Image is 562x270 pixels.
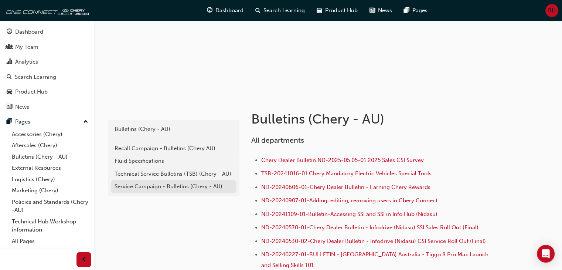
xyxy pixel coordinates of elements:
[9,151,91,163] a: Bulletins (Chery - AU)
[9,140,91,151] a: Aftersales (Chery)
[311,3,364,18] a: car-iconProduct Hub
[261,251,490,269] a: ND-20240227-01-BULLETIN - [GEOGRAPHIC_DATA] Australia - Tiggo 8 Pro Max Launch and Selling Skills...
[115,157,233,165] div: Fluid Specifications
[3,100,91,114] a: News
[7,44,12,51] span: people-icon
[7,74,12,81] span: search-icon
[207,6,212,15] span: guage-icon
[261,224,478,231] a: ND-20240530-01-Chery Dealer Bulletin - Infodrive (Nidasu) SSI Sales Roll Out (Final)
[9,174,91,185] a: Logistics (Chery)
[15,103,29,111] div: News
[3,24,91,115] button: DashboardMy TeamAnalyticsSearch LearningProduct HubNews
[15,88,48,96] div: Product Hub
[9,129,91,140] a: Accessories (Chery)
[7,29,12,36] span: guage-icon
[249,3,311,18] a: search-iconSearch Learning
[9,236,91,247] a: All Pages
[251,136,304,145] span: All departments
[15,43,38,51] div: My Team
[255,6,260,15] span: search-icon
[111,168,236,180] a: Technical Service Bulletins (TSB) (Chery - AU)
[111,123,236,136] a: Bulletins (Chery - AU)
[261,238,486,244] a: ND-20240530-02-Chery Dealer Bulletin - Infodrive (Nidasu) CSI Service Roll Out (Final)
[115,182,233,191] div: Service Campaign - Bulletins (Chery - AU)
[398,3,433,18] a: pages-iconPages
[15,73,56,81] div: Search Learning
[7,104,12,111] span: news-icon
[111,180,236,193] a: Service Campaign - Bulletins (Chery - AU)
[7,59,12,65] span: chart-icon
[545,4,558,17] button: BH
[263,6,305,15] span: Search Learning
[215,6,243,15] span: Dashboard
[9,196,91,216] a: Policies and Standards (Chery -AU)
[369,6,375,15] span: news-icon
[83,117,88,127] span: up-icon
[15,118,30,126] div: Pages
[7,119,12,125] span: pages-icon
[111,155,236,168] a: Fluid Specifications
[364,3,398,18] a: news-iconNews
[3,55,91,69] a: Analytics
[3,85,91,99] a: Product Hub
[15,28,43,36] div: Dashboard
[3,115,91,129] button: Pages
[412,6,428,15] span: Pages
[3,40,91,54] a: My Team
[4,3,89,18] img: oneconnect
[111,142,236,155] a: Recall Campaign - Bulletins (Chery AU)
[3,70,91,84] a: Search Learning
[15,58,38,66] div: Analytics
[115,144,233,153] div: Recall Campaign - Bulletins (Chery AU)
[3,25,91,39] a: Dashboard
[9,162,91,174] a: External Resources
[404,6,409,15] span: pages-icon
[325,6,358,15] span: Product Hub
[9,216,91,236] a: Technical Hub Workshop information
[537,245,555,263] div: Open Intercom Messenger
[378,6,392,15] span: News
[261,157,424,163] a: Chery Dealer Bulletin ND-2025-05.05-01 2025 Sales CSI Survey
[7,89,12,95] span: car-icon
[261,211,437,217] a: ND-20241109-01-Bulletin-Accessing SSI and SSI in Info Hub (Nidasu)
[261,170,432,177] a: TSB-20241016-01 Chery Mandatory Electric Vehicles Special Tools
[317,6,322,15] span: car-icon
[251,111,494,127] h1: Bulletins (Chery - AU)
[548,6,556,15] span: BH
[261,197,437,204] a: ND-20240907-01-Adding, editing, removing users in Chery Connect
[201,3,249,18] a: guage-iconDashboard
[81,255,87,264] span: prev-icon
[261,184,430,190] a: ND-20240606-01-Chery Dealer Bulletin - Earning Chery Rewards
[115,170,233,178] div: Technical Service Bulletins (TSB) (Chery - AU)
[115,125,233,134] div: Bulletins (Chery - AU)
[9,185,91,196] a: Marketing (Chery)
